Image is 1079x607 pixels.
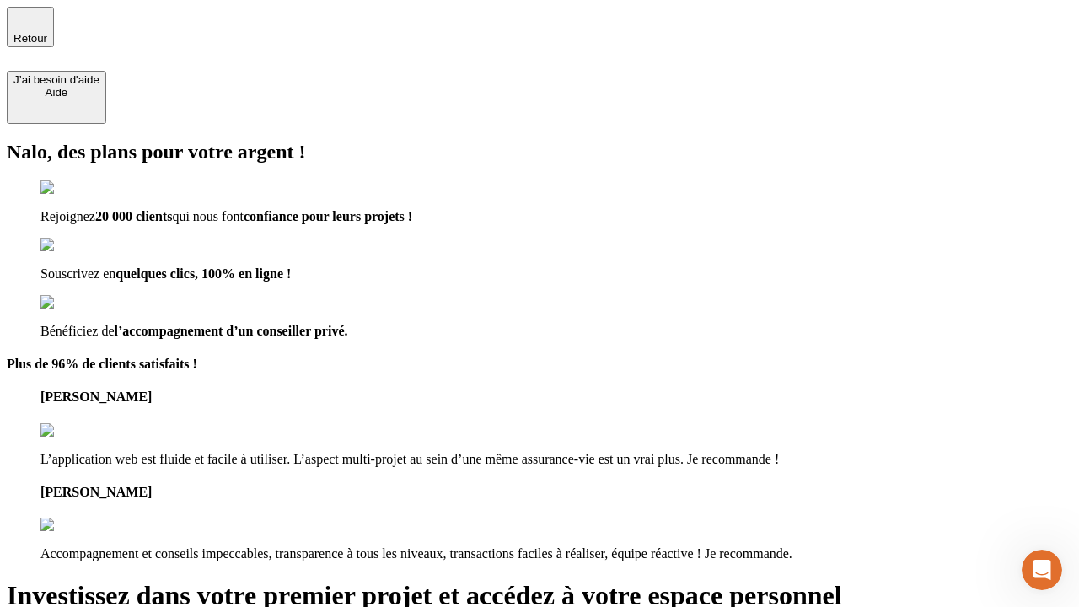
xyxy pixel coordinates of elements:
img: reviews stars [40,518,124,533]
h2: Nalo, des plans pour votre argent ! [7,141,1072,164]
span: qui nous font [172,209,243,223]
span: Retour [13,32,47,45]
img: checkmark [40,180,113,196]
h4: [PERSON_NAME] [40,485,1072,500]
button: J’ai besoin d'aideAide [7,71,106,124]
span: l’accompagnement d’un conseiller privé. [115,324,348,338]
iframe: Intercom live chat [1022,550,1062,590]
p: L’application web est fluide et facile à utiliser. L’aspect multi-projet au sein d’une même assur... [40,452,1072,467]
button: Retour [7,7,54,47]
span: Rejoignez [40,209,95,223]
div: Aide [13,86,99,99]
p: Accompagnement et conseils impeccables, transparence à tous les niveaux, transactions faciles à r... [40,546,1072,561]
span: quelques clics, 100% en ligne ! [115,266,291,281]
span: Bénéficiez de [40,324,115,338]
span: confiance pour leurs projets ! [244,209,412,223]
img: checkmark [40,295,113,310]
img: checkmark [40,238,113,253]
div: J’ai besoin d'aide [13,73,99,86]
h4: Plus de 96% de clients satisfaits ! [7,357,1072,372]
span: Souscrivez en [40,266,115,281]
img: reviews stars [40,423,124,438]
span: 20 000 clients [95,209,173,223]
h4: [PERSON_NAME] [40,389,1072,405]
